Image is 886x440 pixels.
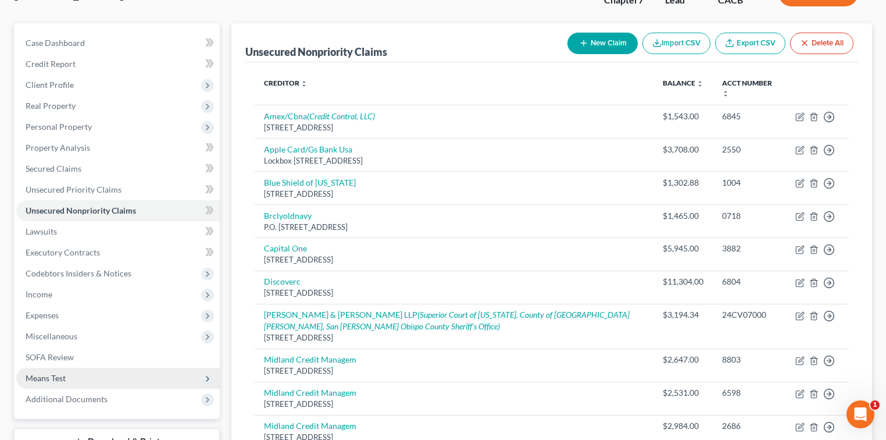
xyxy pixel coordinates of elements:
[722,90,729,97] i: unfold_more
[16,158,220,179] a: Secured Claims
[264,388,356,398] a: Midland Credit Managem
[722,79,772,97] a: Acct Number unfold_more
[722,111,777,122] div: 6845
[264,155,644,166] div: Lockbox [STREET_ADDRESS]
[663,111,703,122] div: $1,543.00
[264,211,312,221] a: Brclyoldnavy
[16,179,220,200] a: Unsecured Priority Claims
[16,33,220,54] a: Case Dashboard
[245,45,387,59] div: Unsecured Nonpriority Claims
[26,352,74,362] span: SOFA Review
[722,144,777,155] div: 2550
[264,276,301,286] a: Discoverc
[663,309,703,321] div: $3,194.34
[264,243,307,253] a: Capital One
[26,143,90,152] span: Property Analysis
[663,243,703,254] div: $5,945.00
[26,226,57,236] span: Lawsuits
[26,59,76,69] span: Credit Report
[663,177,703,189] div: $1,302.88
[722,420,777,432] div: 2686
[264,254,644,265] div: [STREET_ADDRESS]
[307,111,375,121] i: (Credit Control, LLC)
[722,210,777,222] div: 0718
[301,80,308,87] i: unfold_more
[722,177,777,189] div: 1004
[264,288,644,299] div: [STREET_ADDRESS]
[26,38,85,48] span: Case Dashboard
[264,310,630,331] i: (Superior Court of [US_STATE], County of [GEOGRAPHIC_DATA][PERSON_NAME], San [PERSON_NAME] Obispo...
[663,354,703,366] div: $2,647.00
[715,33,785,54] a: Export CSV
[696,80,703,87] i: unfold_more
[663,210,703,222] div: $1,465.00
[722,354,777,366] div: 8803
[567,33,638,54] button: New Claim
[16,137,220,158] a: Property Analysis
[26,122,92,132] span: Personal Property
[16,347,220,368] a: SOFA Review
[790,33,853,54] button: Delete All
[264,354,356,364] a: Midland Credit Managem
[663,276,703,288] div: $11,304.00
[16,54,220,74] a: Credit Report
[26,164,81,173] span: Secured Claims
[722,243,777,254] div: 3882
[846,400,874,428] iframe: Intercom live chat
[264,222,644,233] div: P.O. [STREET_ADDRESS]
[16,221,220,242] a: Lawsuits
[264,310,630,331] a: [PERSON_NAME] & [PERSON_NAME] LLP(Superior Court of [US_STATE], County of [GEOGRAPHIC_DATA][PERSO...
[870,400,880,410] span: 1
[722,309,777,321] div: 24CV07000
[663,79,703,87] a: Balance unfold_more
[264,79,308,87] a: Creditor unfold_more
[26,205,136,215] span: Unsecured Nonpriority Claims
[26,247,100,257] span: Executory Contracts
[26,101,76,111] span: Real Property
[26,394,108,404] span: Additional Documents
[264,178,356,187] a: Blue Shield of [US_STATE]
[26,310,59,320] span: Expenses
[663,387,703,399] div: $2,531.00
[722,387,777,399] div: 6598
[264,399,644,410] div: [STREET_ADDRESS]
[16,200,220,221] a: Unsecured Nonpriority Claims
[264,189,644,200] div: [STREET_ADDRESS]
[264,144,352,154] a: Apple Card/Gs Bank Usa
[16,242,220,263] a: Executory Contracts
[663,144,703,155] div: $3,708.00
[264,421,356,431] a: Midland Credit Managem
[26,184,122,194] span: Unsecured Priority Claims
[663,420,703,432] div: $2,984.00
[722,276,777,288] div: 6804
[26,331,77,341] span: Miscellaneous
[264,122,644,133] div: [STREET_ADDRESS]
[264,366,644,377] div: [STREET_ADDRESS]
[264,332,644,343] div: [STREET_ADDRESS]
[642,33,710,54] button: Import CSV
[26,268,131,278] span: Codebtors Insiders & Notices
[264,111,375,121] a: Amex/Cbna(Credit Control, LLC)
[26,80,74,90] span: Client Profile
[26,373,66,383] span: Means Test
[26,289,52,299] span: Income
